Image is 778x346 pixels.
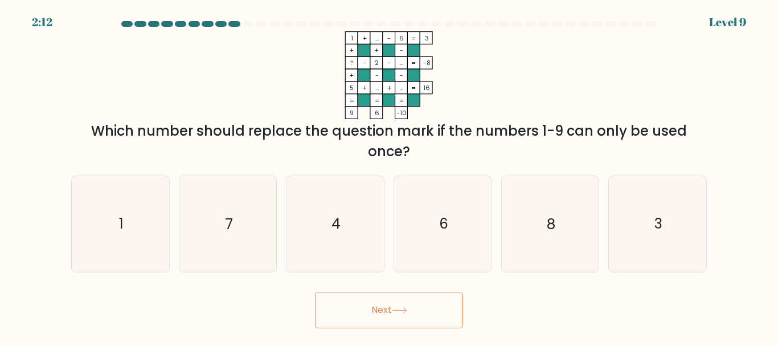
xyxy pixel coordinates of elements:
tspan: 16 [424,83,431,92]
tspan: - [388,58,391,67]
tspan: = [411,58,416,67]
text: 3 [654,214,662,234]
tspan: = [350,96,354,105]
tspan: ... [400,58,404,67]
tspan: -8 [423,58,431,67]
tspan: - [400,46,404,55]
text: 6 [439,214,448,234]
div: Level 9 [709,14,746,31]
tspan: + [363,83,367,92]
tspan: = [375,96,379,105]
tspan: 9 [350,108,354,117]
tspan: 1 [351,34,353,43]
div: Which number should replace the question mark if the numbers 1-9 can only be used once? [78,121,700,162]
text: 7 [225,214,233,234]
tspan: ... [375,34,379,43]
tspan: + [363,34,367,43]
text: 4 [331,214,341,234]
text: 1 [119,214,124,234]
tspan: - [388,34,391,43]
tspan: = [411,34,416,43]
tspan: ? [350,58,354,67]
tspan: - [400,71,404,80]
tspan: = [400,96,404,105]
tspan: ... [400,83,404,92]
tspan: + [350,46,354,55]
tspan: 5 [350,83,354,92]
div: 2:12 [32,14,52,31]
tspan: -10 [397,108,407,117]
button: Next [315,292,463,328]
text: 8 [547,214,555,234]
tspan: + [375,46,379,55]
tspan: 6 [400,34,404,43]
tspan: + [387,83,391,92]
tspan: 2 [375,58,379,67]
tspan: 6 [375,108,379,117]
tspan: + [350,71,354,80]
tspan: ... [375,83,379,92]
tspan: = [411,83,416,92]
tspan: 3 [425,34,429,43]
tspan: - [363,58,366,67]
tspan: - [375,71,379,80]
